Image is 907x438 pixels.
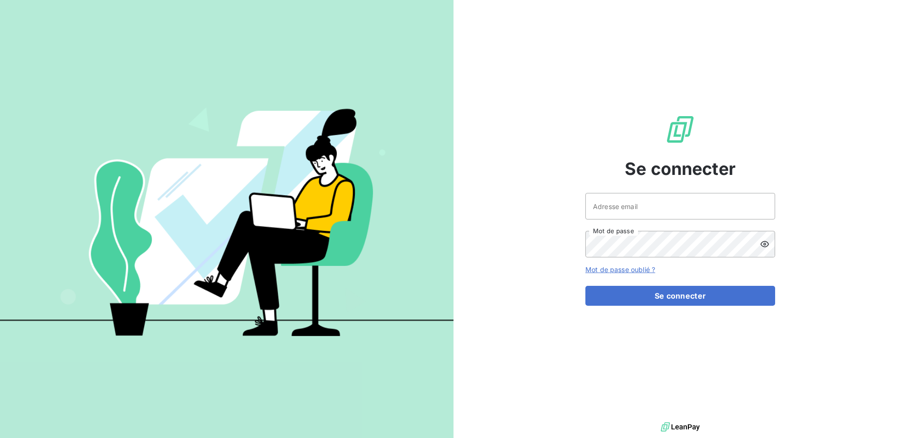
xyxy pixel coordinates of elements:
[625,156,736,182] span: Se connecter
[665,114,695,145] img: Logo LeanPay
[585,265,655,274] a: Mot de passe oublié ?
[585,193,775,219] input: placeholder
[585,286,775,306] button: Se connecter
[661,420,700,434] img: logo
